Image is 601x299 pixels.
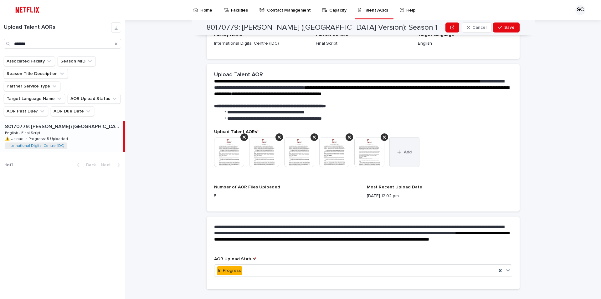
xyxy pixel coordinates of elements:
p: International Digital Centre (IDC) [214,40,308,47]
p: [DATE] 12:02 pm [367,193,512,199]
p: 5 [214,193,359,199]
div: SC [575,5,585,15]
button: Save [493,22,520,32]
button: Partner Service Type [4,81,60,91]
span: Upload Talent AORs [214,130,259,134]
h1: Upload Talent AORs [4,24,111,31]
button: AOR Due Date [51,106,94,116]
h2: Upload Talent AOR [214,72,263,78]
div: In Progress [217,266,242,275]
button: Season Title Description [4,69,68,79]
p: English [418,40,512,47]
input: Search [4,39,121,49]
p: ⚠️ Upload In Progress: 5 Uploaded [5,136,69,141]
span: Save [504,25,515,30]
p: Final Script [316,40,410,47]
span: Add [404,150,412,154]
button: Target Language Name [4,94,65,104]
button: Season MID [58,56,96,66]
p: 80170779: Rosario Tijeras (Mexico Version): Season 1 [5,122,122,130]
img: ifQbXi3ZQGMSEF7WDB7W [13,4,42,16]
span: Next [101,163,115,167]
button: AOR Upload Status [68,94,121,104]
button: Associated Facility [4,56,55,66]
button: Back [72,162,98,168]
span: AOR Upload Status [214,257,256,261]
button: Add [389,137,419,167]
h2: 80170779: [PERSON_NAME] ([GEOGRAPHIC_DATA] Version): Season 1 [207,23,438,32]
button: Cancel [462,22,492,32]
span: Cancel [472,25,486,30]
button: AOR Past Due? [4,106,48,116]
span: Back [82,163,96,167]
span: Most Recent Upload Date [367,185,422,189]
span: Number of AOR Files Uploaded [214,185,280,189]
p: English - Final Script [5,130,42,135]
a: International Digital Centre (IDC) [8,144,64,148]
button: Next [98,162,125,168]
